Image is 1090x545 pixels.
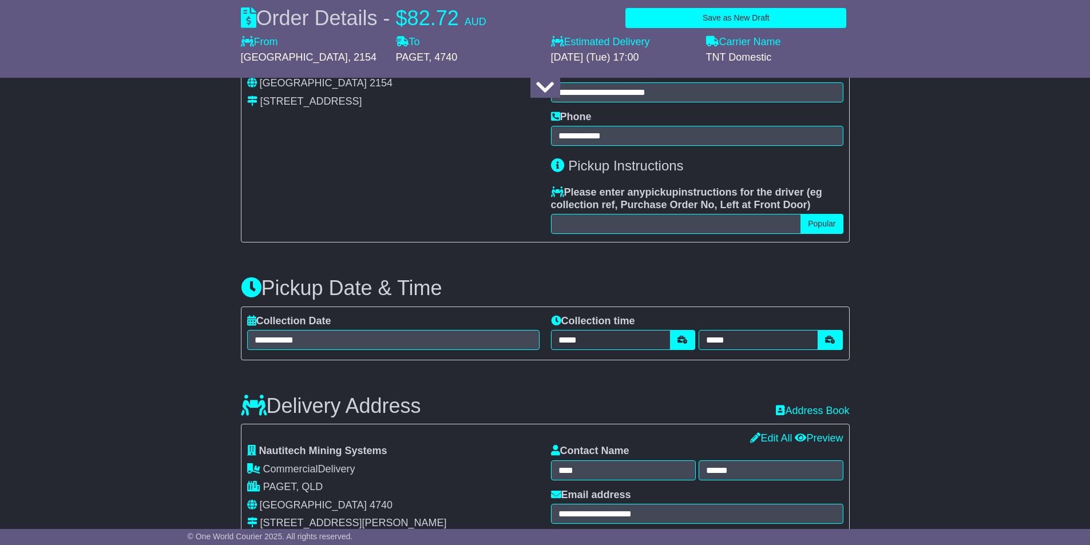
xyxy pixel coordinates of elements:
[551,51,695,64] div: [DATE] (Tue) 17:00
[241,51,348,63] span: [GEOGRAPHIC_DATA]
[706,51,850,64] div: TNT Domestic
[263,463,318,475] span: Commercial
[241,6,486,30] div: Order Details -
[795,432,843,444] a: Preview
[396,6,407,30] span: $
[551,445,629,458] label: Contact Name
[625,8,846,28] button: Save as New Draft
[800,214,843,234] button: Popular
[551,36,695,49] label: Estimated Delivery
[551,111,592,124] label: Phone
[407,6,459,30] span: 82.72
[241,36,278,49] label: From
[247,315,331,328] label: Collection Date
[568,158,683,173] span: Pickup Instructions
[241,277,850,300] h3: Pickup Date & Time
[551,186,822,210] span: eg collection ref, Purchase Order No, Left at Front Door
[396,36,420,49] label: To
[750,432,792,444] a: Edit All
[706,36,781,49] label: Carrier Name
[247,463,540,476] div: Delivery
[260,499,367,511] span: [GEOGRAPHIC_DATA]
[551,186,843,211] label: Please enter any instructions for the driver ( )
[370,499,393,511] span: 4740
[776,405,849,416] a: Address Book
[551,315,635,328] label: Collection time
[241,395,421,417] h3: Delivery Address
[396,51,429,63] span: PAGET
[429,51,457,63] span: , 4740
[645,186,679,198] span: pickup
[259,445,387,456] span: Nautitech Mining Systems
[348,51,376,63] span: , 2154
[260,517,447,530] div: [STREET_ADDRESS][PERSON_NAME]
[263,481,323,492] span: PAGET, QLD
[188,532,353,541] span: © One World Courier 2025. All rights reserved.
[465,16,486,27] span: AUD
[260,96,362,108] div: [STREET_ADDRESS]
[551,489,631,502] label: Email address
